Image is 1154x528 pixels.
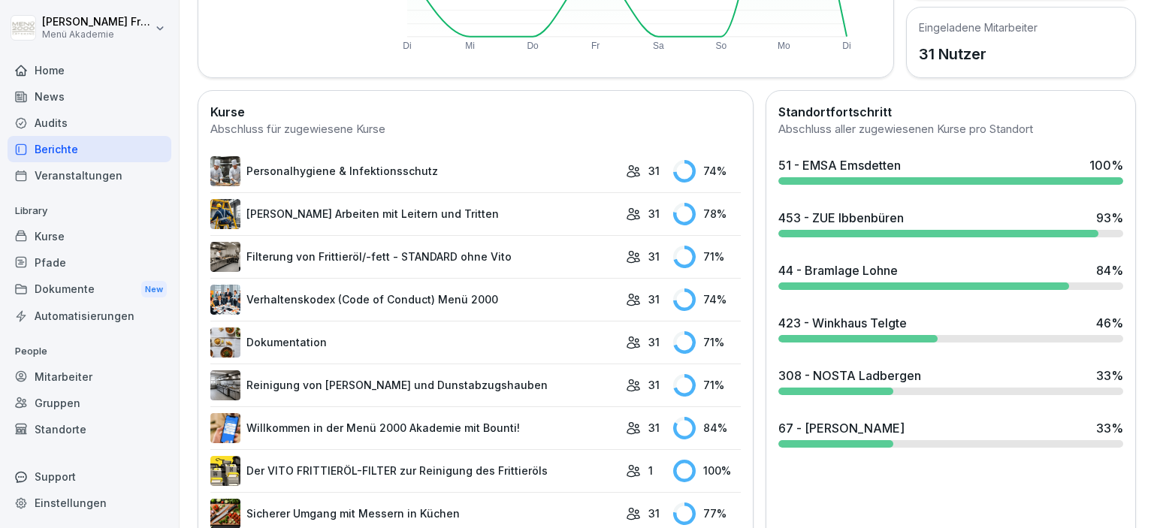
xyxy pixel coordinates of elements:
a: Home [8,57,171,83]
p: 31 [648,206,660,222]
a: Willkommen in der Menü 2000 Akademie mit Bounti! [210,413,618,443]
a: Standorte [8,416,171,442]
div: 46 % [1096,314,1123,332]
p: 31 [648,163,660,179]
a: 453 - ZUE Ibbenbüren93% [772,203,1129,243]
div: Abschluss aller zugewiesenen Kurse pro Standort [778,121,1123,138]
div: 100 % [673,460,741,482]
p: 31 [648,420,660,436]
p: People [8,339,171,364]
div: 44 - Bramlage Lohne [778,261,898,279]
div: 423 - Winkhaus Telgte [778,314,907,332]
div: 67 - [PERSON_NAME] [778,419,905,437]
text: Di [843,41,851,51]
div: 84 % [1096,261,1123,279]
div: Support [8,463,171,490]
a: DokumenteNew [8,276,171,303]
h2: Standortfortschritt [778,103,1123,121]
div: 100 % [1089,156,1123,174]
p: 31 [648,377,660,393]
p: 31 [648,334,660,350]
a: Einstellungen [8,490,171,516]
div: 71 % [673,374,741,397]
h2: Kurse [210,103,741,121]
text: Mi [465,41,475,51]
a: Filterung von Frittieröl/-fett - STANDARD ohne Vito [210,242,618,272]
a: Mitarbeiter [8,364,171,390]
div: New [141,281,167,298]
img: xh3bnih80d1pxcetv9zsuevg.png [210,413,240,443]
a: Der VITO FRITTIERÖL-FILTER zur Reinigung des Frittieröls [210,456,618,486]
text: Do [527,41,539,51]
div: Dokumente [8,276,171,303]
img: hh3kvobgi93e94d22i1c6810.png [210,285,240,315]
p: 31 Nutzer [919,43,1038,65]
div: 84 % [673,417,741,439]
a: 67 - [PERSON_NAME]33% [772,413,1129,454]
a: 423 - Winkhaus Telgte46% [772,308,1129,348]
a: Audits [8,110,171,136]
div: 93 % [1096,209,1123,227]
div: 77 % [673,502,741,525]
p: 31 [648,249,660,264]
a: Veranstaltungen [8,162,171,189]
p: 31 [648,505,660,521]
div: 71 % [673,246,741,268]
a: 51 - EMSA Emsdetten100% [772,150,1129,191]
p: 31 [648,291,660,307]
a: Reinigung von [PERSON_NAME] und Dunstabzugshauben [210,370,618,400]
img: lxawnajjsce9vyoprlfqagnf.png [210,456,240,486]
text: Sa [653,41,664,51]
a: 44 - Bramlage Lohne84% [772,255,1129,296]
p: 1 [648,463,653,478]
div: 74 % [673,288,741,311]
a: Pfade [8,249,171,276]
div: 33 % [1096,419,1123,437]
div: 71 % [673,331,741,354]
img: lnrteyew03wyeg2dvomajll7.png [210,242,240,272]
p: [PERSON_NAME] Friesen [42,16,152,29]
h5: Eingeladene Mitarbeiter [919,20,1038,35]
img: jg117puhp44y4en97z3zv7dk.png [210,327,240,358]
text: Fr [591,41,600,51]
text: So [716,41,727,51]
img: tq1iwfpjw7gb8q143pboqzza.png [210,156,240,186]
a: Berichte [8,136,171,162]
a: Kurse [8,223,171,249]
p: Menü Akademie [42,29,152,40]
div: 453 - ZUE Ibbenbüren [778,209,904,227]
a: Personalhygiene & Infektionsschutz [210,156,618,186]
div: 74 % [673,160,741,183]
a: Verhaltenskodex (Code of Conduct) Menü 2000 [210,285,618,315]
text: Di [403,41,411,51]
a: News [8,83,171,110]
img: mfnj94a6vgl4cypi86l5ezmw.png [210,370,240,400]
div: 33 % [1096,367,1123,385]
a: Dokumentation [210,327,618,358]
a: [PERSON_NAME] Arbeiten mit Leitern und Tritten [210,199,618,229]
div: 78 % [673,203,741,225]
text: Mo [778,41,791,51]
p: Library [8,199,171,223]
a: Gruppen [8,390,171,416]
div: 308 - NOSTA Ladbergen [778,367,921,385]
a: 308 - NOSTA Ladbergen33% [772,361,1129,401]
img: v7bxruicv7vvt4ltkcopmkzf.png [210,199,240,229]
div: Abschluss für zugewiesene Kurse [210,121,741,138]
a: Automatisierungen [8,303,171,329]
div: 51 - EMSA Emsdetten [778,156,901,174]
